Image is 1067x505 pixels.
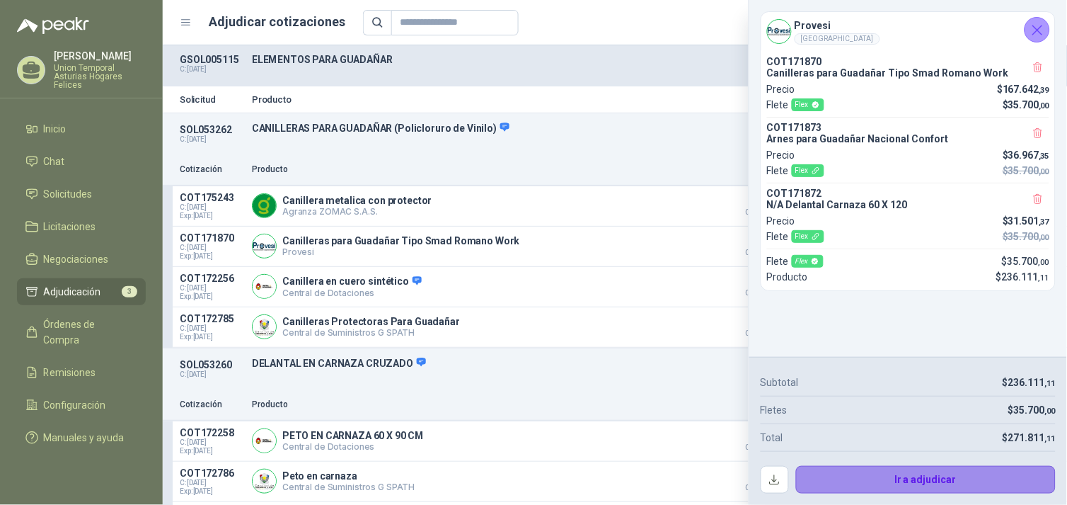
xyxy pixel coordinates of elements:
p: Arnes para Guadañar Nacional Confort [767,133,1049,144]
p: Precio [767,147,795,163]
span: 35.700 [1008,231,1049,242]
span: ,00 [1039,101,1049,110]
span: ,11 [1039,273,1049,283]
img: Company Logo [253,470,276,493]
p: Canilleras para Guadañar Tipo Smad Romano Work [767,67,1049,79]
p: $ 29.103 [725,467,795,492]
div: Flex [792,164,824,177]
p: C: [DATE] [180,65,243,74]
span: Exp: [DATE] [180,252,243,261]
p: Canillera en cuero sintético [282,276,422,288]
span: 35.700 [1008,99,1049,110]
p: SOL053262 [180,124,243,135]
span: Crédito 30 días [725,484,795,492]
p: CANILLERAS PARA GUADAÑAR (Policloruro de Vinilo) [252,122,846,135]
span: Exp: [DATE] [180,293,243,301]
span: Exp: [DATE] [180,447,243,455]
p: Central de Dotaciones [282,288,422,298]
span: C: [DATE] [180,203,243,212]
p: $ [998,81,1050,97]
span: Crédito 30 días [725,444,795,451]
span: Crédito 30 días [725,330,795,337]
p: Cotización [180,163,243,176]
p: Canilleras para Guadañar Tipo Smad Romano Work [282,235,520,246]
span: Inicio [44,121,67,137]
p: Union Temporal Asturias Hogares Felices [54,64,146,89]
p: COT171873 [767,122,1049,133]
p: COT172256 [180,273,243,284]
span: 35.700 [1008,256,1049,267]
p: ELEMENTOS PARA GUADAÑAR [252,54,846,65]
span: Adjudicación [44,284,101,300]
p: Subtotal [761,375,799,390]
a: Manuales y ayuda [17,424,146,451]
p: PETO EN CARNAZA 60 X 90 CM [282,430,424,441]
img: Company Logo [253,234,276,258]
p: Precio [725,163,795,176]
p: $ [1003,229,1049,244]
p: COT175243 [180,192,243,203]
a: Solicitudes [17,181,146,208]
span: Exp: [DATE] [180,333,243,341]
div: Flex [792,98,824,111]
p: Solicitud [180,95,243,104]
p: Flete [767,254,824,269]
a: Remisiones [17,359,146,386]
p: COT171870 [767,56,1049,67]
span: Crédito 30 días [725,249,795,256]
p: C: [DATE] [180,370,243,379]
span: C: [DATE] [180,284,243,293]
p: Producto [252,163,716,176]
a: Licitaciones [17,213,146,240]
span: Manuales y ayuda [44,430,125,446]
span: Chat [44,154,65,169]
span: 35.700 [1014,404,1056,416]
p: $ 167.642 [725,232,795,256]
p: $ [1003,213,1049,229]
span: Configuración [44,397,106,413]
span: ,11 [1045,434,1056,443]
span: ,37 [1039,217,1049,227]
span: ,11 [1045,379,1056,388]
p: DELANTAL EN CARNAZA CRUZADO [252,357,846,370]
span: 3 [122,286,137,297]
a: Órdenes de Compra [17,311,146,353]
p: Total [761,430,783,446]
p: $ [996,269,1049,285]
p: Central de Dotaciones [282,441,424,452]
p: Central de Suministros G SPATH [282,327,460,338]
span: C: [DATE] [180,324,243,333]
div: Flex [792,255,824,268]
img: Company Logo [253,315,276,339]
p: $ 104.000 [725,192,795,216]
span: ,39 [1039,86,1049,95]
p: Producto [252,95,846,104]
img: Logo peakr [17,17,89,34]
span: Exp: [DATE] [180,212,243,220]
a: Adjudicación3 [17,278,146,305]
p: COT171872 [767,188,1049,199]
p: Flete [767,229,824,244]
img: Company Logo [253,429,276,453]
p: Agranza ZOMAC S.A.S. [282,206,432,217]
p: Precio [767,213,795,229]
span: Remisiones [44,365,96,380]
p: Central de Suministros G SPATH [282,482,415,492]
span: Crédito 30 días [725,290,795,297]
h1: Adjudicar cotizaciones [209,12,346,32]
p: N/A Delantal Carnaza 60 X 120 [767,199,1049,210]
p: Peto en carnaza [282,470,415,482]
p: Producto [767,269,808,285]
span: 167.642 [1003,84,1049,95]
a: Negociaciones [17,246,146,273]
span: Solicitudes [44,186,93,202]
p: Flete [767,163,824,178]
p: Canilleras Protectoras Para Guadañar [282,316,460,327]
p: [PERSON_NAME] [54,51,146,61]
p: $ [1008,402,1056,418]
button: Ir a adjudicar [796,466,1056,494]
img: Company Logo [253,275,276,298]
p: COT172785 [180,313,243,324]
p: Producto [252,398,716,412]
p: COT171870 [180,232,243,244]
